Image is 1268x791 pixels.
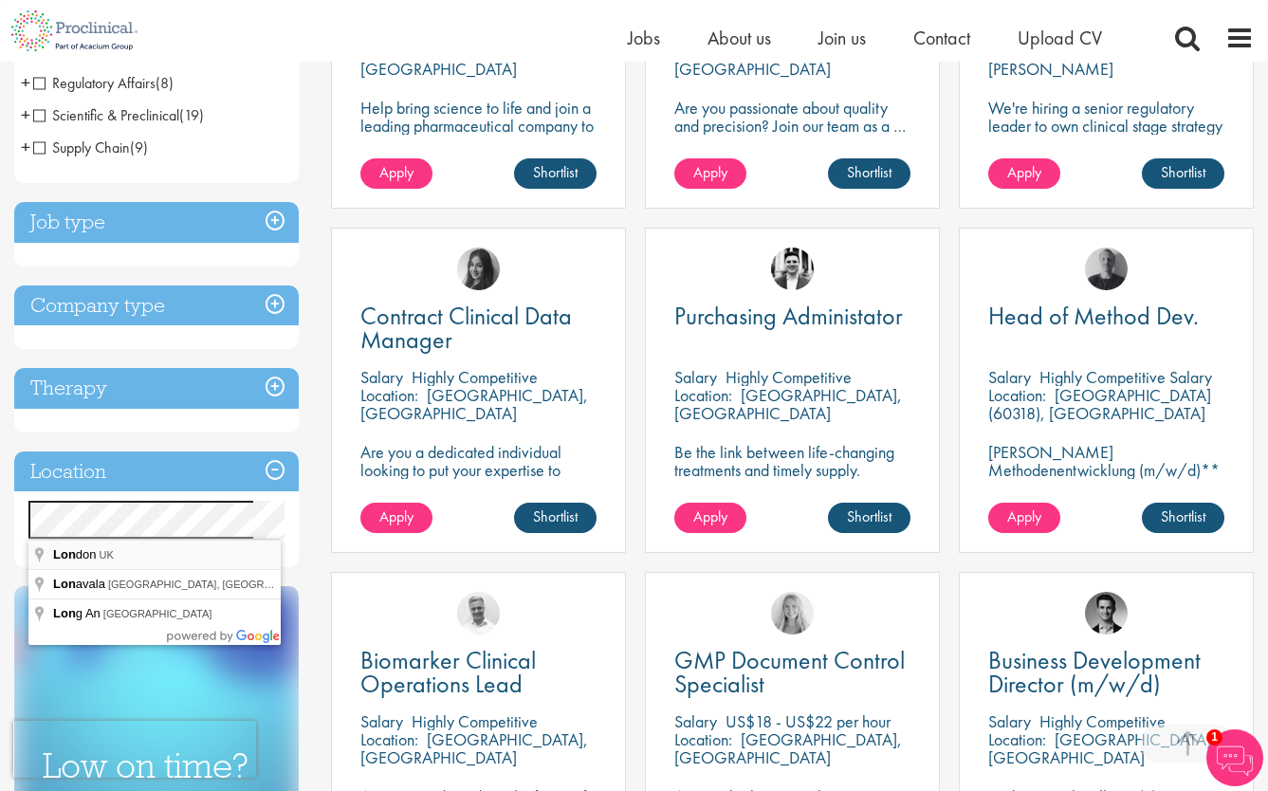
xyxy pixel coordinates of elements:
img: Heidi Hennigan [457,248,500,290]
span: + [21,68,30,97]
span: (19) [179,105,204,125]
a: About us [708,26,771,50]
span: Apply [693,162,727,182]
img: Shannon Briggs [771,592,814,635]
span: Apply [379,162,413,182]
p: Highly Competitive [1039,710,1166,732]
span: Location: [360,728,418,750]
span: Apply [1007,506,1041,526]
span: [GEOGRAPHIC_DATA] [103,608,212,619]
p: [GEOGRAPHIC_DATA], [GEOGRAPHIC_DATA] [674,384,902,424]
p: [GEOGRAPHIC_DATA], [GEOGRAPHIC_DATA] [674,728,902,768]
p: [GEOGRAPHIC_DATA] (60318), [GEOGRAPHIC_DATA] [988,384,1211,424]
span: Regulatory Affairs [33,73,156,93]
a: Purchasing Administator [674,304,910,328]
a: Apply [360,158,432,189]
span: Location: [360,384,418,406]
a: Shortlist [828,503,910,533]
h3: Low on time? [43,747,270,784]
span: Salary [674,366,717,388]
a: Apply [674,158,746,189]
h3: Job type [14,202,299,243]
span: avala [53,577,108,591]
span: Head of Method Dev. [988,300,1199,332]
span: Business Development Director (m/w/d) [988,644,1201,700]
p: Highly Competitive [412,366,538,388]
span: Supply Chain [33,138,148,157]
span: don [53,547,100,561]
span: Salary [360,710,403,732]
p: [GEOGRAPHIC_DATA], [GEOGRAPHIC_DATA] [360,728,588,768]
span: Apply [379,506,413,526]
p: Parsippany-[PERSON_NAME][GEOGRAPHIC_DATA], [GEOGRAPHIC_DATA] [988,40,1149,116]
h3: Company type [14,285,299,326]
span: g An [53,606,103,620]
a: Upload CV [1018,26,1102,50]
span: (9) [130,138,148,157]
a: Shortlist [514,158,597,189]
span: 1 [1206,729,1222,745]
a: Shortlist [828,158,910,189]
span: Apply [693,506,727,526]
span: Scientific & Preclinical [33,105,204,125]
iframe: reCAPTCHA [13,721,256,778]
a: Apply [360,503,432,533]
a: GMP Document Control Specialist [674,649,910,696]
span: Location: [988,384,1046,406]
span: Contract Clinical Data Manager [360,300,572,356]
img: Chatbot [1206,729,1263,786]
span: + [21,133,30,161]
p: US$18 - US$22 per hour [726,710,891,732]
p: [GEOGRAPHIC_DATA], [GEOGRAPHIC_DATA] [360,384,588,424]
img: Felix Zimmer [1085,248,1128,290]
span: (8) [156,73,174,93]
span: + [21,101,30,129]
span: Apply [1007,162,1041,182]
span: [GEOGRAPHIC_DATA], [GEOGRAPHIC_DATA] [108,579,331,590]
a: Jobs [628,26,660,50]
a: Contact [913,26,970,50]
a: Shortlist [1142,503,1224,533]
a: Biomarker Clinical Operations Lead [360,649,597,696]
span: Lon [53,606,76,620]
a: Apply [988,158,1060,189]
p: Highly Competitive [412,710,538,732]
span: Purchasing Administator [674,300,903,332]
img: Max Slevogt [1085,592,1128,635]
p: Highly Competitive [726,366,852,388]
span: Scientific & Preclinical [33,105,179,125]
img: Joshua Bye [457,592,500,635]
span: Lon [53,547,76,561]
h3: Therapy [14,368,299,409]
span: GMP Document Control Specialist [674,644,905,700]
span: Location: [988,728,1046,750]
span: Location: [674,728,732,750]
p: Be the link between life-changing treatments and timely supply. [674,443,910,479]
span: Salary [988,710,1031,732]
p: Help bring science to life and join a leading pharmaceutical company to play a key role in delive... [360,99,597,189]
span: Biomarker Clinical Operations Lead [360,644,536,700]
img: Edward Little [771,248,814,290]
span: Salary [988,366,1031,388]
span: Salary [360,366,403,388]
a: Business Development Director (m/w/d) [988,649,1224,696]
span: UK [100,549,114,561]
a: Head of Method Dev. [988,304,1224,328]
a: Shortlist [1142,158,1224,189]
a: Join us [818,26,866,50]
p: [GEOGRAPHIC_DATA], [GEOGRAPHIC_DATA] [988,728,1216,768]
p: Are you passionate about quality and precision? Join our team as a … and help ensure top-tier sta... [674,99,910,171]
span: Salary [674,710,717,732]
p: [PERSON_NAME] Methodenentwicklung (m/w/d)** | Dauerhaft | Biowissenschaften | [GEOGRAPHIC_DATA] (... [988,443,1224,533]
p: Are you a dedicated individual looking to put your expertise to work fully flexibly in a remote p... [360,443,597,515]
